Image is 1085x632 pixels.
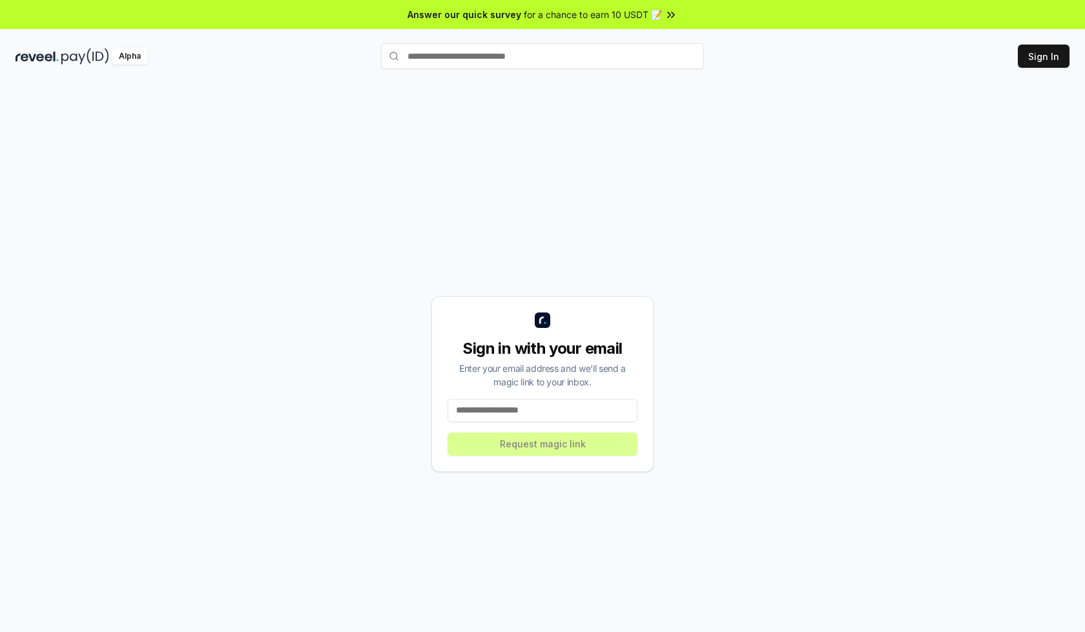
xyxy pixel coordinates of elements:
[448,338,637,359] div: Sign in with your email
[448,362,637,389] div: Enter your email address and we’ll send a magic link to your inbox.
[408,8,521,21] span: Answer our quick survey
[61,48,109,65] img: pay_id
[524,8,662,21] span: for a chance to earn 10 USDT 📝
[112,48,148,65] div: Alpha
[15,48,59,65] img: reveel_dark
[535,312,550,328] img: logo_small
[1018,45,1069,68] button: Sign In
